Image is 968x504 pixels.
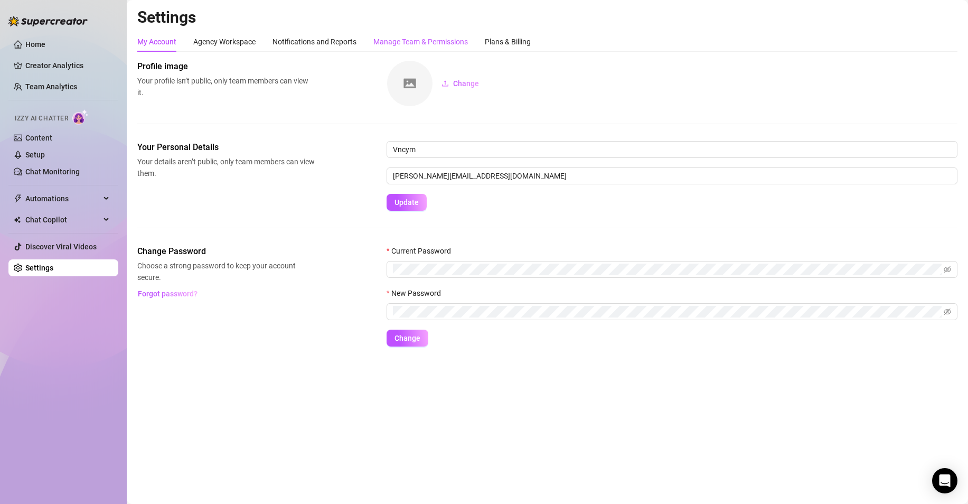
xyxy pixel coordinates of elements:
input: Enter new email [387,167,957,184]
img: AI Chatter [72,109,89,125]
button: Change [387,330,428,347]
button: Change [433,75,487,92]
a: Home [25,40,45,49]
h2: Settings [137,7,957,27]
input: Current Password [393,264,942,275]
span: Choose a strong password to keep your account secure. [137,260,315,283]
a: Settings [25,264,53,272]
span: eye-invisible [944,308,951,315]
div: Plans & Billing [485,36,531,48]
a: Content [25,134,52,142]
span: Izzy AI Chatter [15,114,68,124]
div: Manage Team & Permissions [373,36,468,48]
span: upload [441,80,449,87]
span: eye-invisible [944,266,951,273]
span: Forgot password? [138,290,198,298]
div: Open Intercom Messenger [932,468,957,493]
a: Team Analytics [25,82,77,91]
label: Current Password [387,245,458,257]
span: Change [394,334,420,342]
span: Automations [25,190,100,207]
span: Your details aren’t public, only team members can view them. [137,156,315,179]
div: Notifications and Reports [272,36,356,48]
span: Profile image [137,60,315,73]
a: Creator Analytics [25,57,110,74]
img: square-placeholder.png [387,61,433,106]
a: Discover Viral Videos [25,242,97,251]
span: Update [394,198,419,207]
span: Change Password [137,245,315,258]
button: Update [387,194,427,211]
div: Agency Workspace [193,36,256,48]
span: thunderbolt [14,194,22,203]
span: Your Personal Details [137,141,315,154]
input: Enter name [387,141,957,158]
span: Change [453,79,479,88]
div: My Account [137,36,176,48]
button: Forgot password? [137,285,198,302]
span: Your profile isn’t public, only team members can view it. [137,75,315,98]
label: New Password [387,287,448,299]
a: Setup [25,151,45,159]
input: New Password [393,306,942,318]
img: Chat Copilot [14,216,21,223]
span: Chat Copilot [25,211,100,228]
a: Chat Monitoring [25,167,80,176]
img: logo-BBDzfeDw.svg [8,16,88,26]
